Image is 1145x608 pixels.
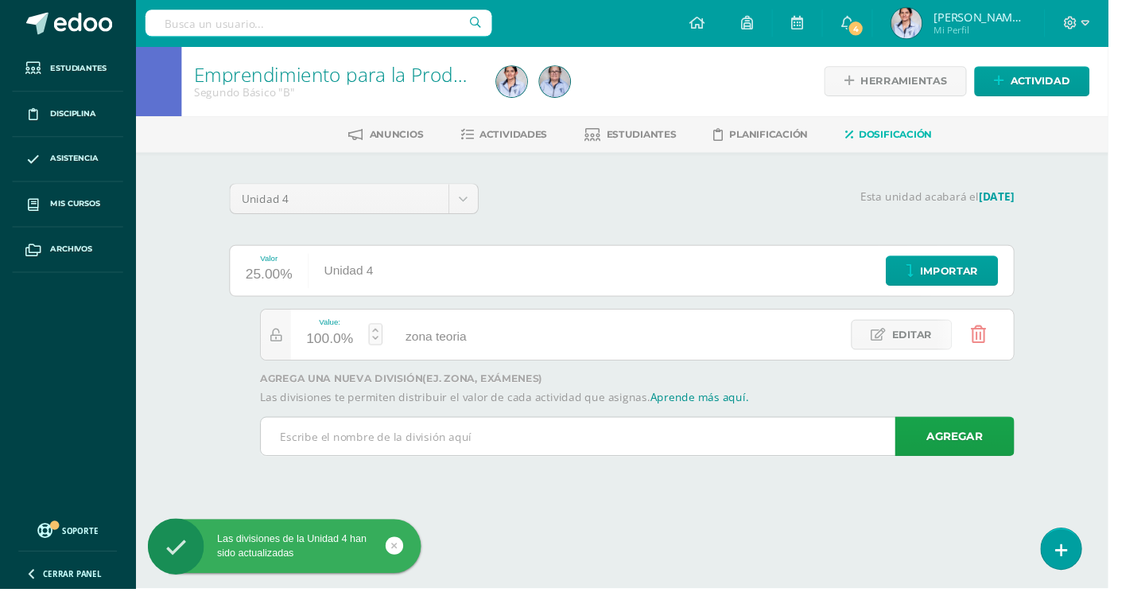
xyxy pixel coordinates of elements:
[495,133,565,145] span: Actividades
[45,587,105,598] span: Cerrar panel
[889,69,978,99] span: Herramientas
[921,8,953,40] img: 2f7b6a1dd1a10ecf2c11198932961ac6.png
[875,21,893,38] span: 4
[200,88,494,103] div: Segundo Básico 'B'
[672,403,774,418] a: Aprende más aquí.
[475,127,565,152] a: Actividades
[965,24,1060,37] span: Mi Perfil
[437,385,561,397] strong: (ej. Zona, Exámenes)
[19,536,121,558] a: Soporte
[52,158,102,170] span: Asistencia
[269,403,1048,418] p: Las divisiones te permiten distribuir el valor de cada actividad que asignas.
[254,263,302,271] div: Valor
[52,251,95,264] span: Archivos
[915,264,1031,295] a: Importar
[270,431,1047,470] input: Escribe el nombre de la división aquí
[52,111,99,124] span: Disciplina
[269,385,1048,397] label: Agrega una nueva división
[1044,69,1105,99] span: Actividad
[13,95,127,142] a: Disciplina
[925,431,1048,471] a: Agregar
[254,271,302,297] div: 25.00%
[250,190,452,220] span: Unidad 4
[13,142,127,189] a: Asistencia
[737,127,835,152] a: Planificación
[200,63,549,90] a: Emprendimiento para la Productividad
[316,337,365,363] div: 100.0%
[52,64,111,77] span: Estudiantes
[150,10,508,37] input: Busca un usuario...
[153,550,435,579] div: Las divisiones de la Unidad 4 han sido actualizadas
[64,543,102,554] span: Soporte
[887,133,963,145] span: Dosificación
[52,205,103,217] span: Mis cursos
[319,254,402,306] div: Unidad 4
[238,190,494,220] a: Unidad 4
[200,65,494,88] h1: Emprendimiento para la Productividad
[873,127,963,152] a: Dosificación
[922,331,963,361] span: Editar
[316,329,365,337] div: Value:
[13,235,127,282] a: Archivos
[604,127,699,152] a: Estudiantes
[513,68,545,100] img: 2f7b6a1dd1a10ecf2c11198932961ac6.png
[419,341,482,354] span: zona teoria
[754,133,835,145] span: Planificación
[557,68,589,100] img: 1dda184af6efa5d482d83f07e0e6c382.png
[852,68,999,99] a: Herramientas
[951,266,1011,295] span: Importar
[965,10,1060,25] span: [PERSON_NAME] de [PERSON_NAME]
[514,196,1048,210] p: Esta unidad acabará el
[13,188,127,235] a: Mis cursos
[13,48,127,95] a: Estudiantes
[360,127,437,152] a: Anuncios
[382,133,437,145] span: Anuncios
[627,133,699,145] span: Estudiantes
[1011,195,1048,210] strong: [DATE]
[1007,68,1126,99] a: Actividad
